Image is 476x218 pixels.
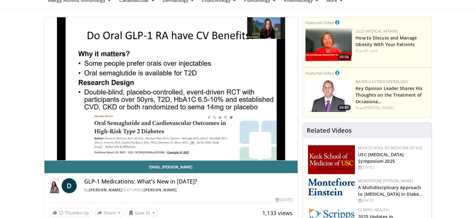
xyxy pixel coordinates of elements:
[126,208,158,218] button: Save to
[356,79,408,84] a: Bayer Gastroenterology
[276,197,293,203] div: [DATE]
[358,198,427,203] div: [DATE]
[49,208,92,218] a: 22 Thumbs Up
[364,48,378,53] a: M. Look
[364,105,394,110] a: [PERSON_NAME]
[356,35,417,47] a: How to Discuss and Manage Obesity With Your Patients
[144,187,177,193] a: [PERSON_NAME]
[358,207,388,213] a: Scripps Health
[44,17,298,161] video-js: Video Player
[305,29,352,61] img: c98a6a29-1ea0-4bd5-8cf5-4d1e188984a7.png.150x105_q85_crop-smart_upscale.png
[337,105,351,110] span: 04:01
[305,79,352,112] img: 9828b8df-38ad-4333-b93d-bb657251ca89.png.150x105_q85_crop-smart_upscale.png
[358,165,427,170] div: [DATE]
[305,79,352,112] a: 04:01
[356,48,429,54] div: Feat.
[84,178,293,185] h4: GLP-1 Medications: What's New in [DATE]?
[356,29,398,34] a: Lilly Medical Affairs
[308,145,355,174] img: 7b941f1f-d101-407a-8bfa-07bd47db01ba.png.150x105_q85_autocrop_double_scale_upscale_version-0.2.jpg
[307,127,352,134] h4: Related Videos
[95,208,124,218] button: Share
[305,70,334,76] small: Featured Video
[49,178,59,193] img: Diana Isaacs
[59,210,64,216] span: 22
[356,105,429,111] div: Feat.
[84,187,293,193] div: By FEATURING
[305,29,352,61] a: 30:56
[89,187,122,193] a: [PERSON_NAME]
[44,161,298,173] a: Email [PERSON_NAME]
[358,152,404,164] a: USC [MEDICAL_DATA] Symposium 2025
[358,145,423,151] a: Keck School of Medicine of USC
[62,178,77,193] a: D
[337,54,351,60] span: 30:56
[308,178,355,195] img: b0142b4c-93a1-4b58-8f91-5265c282693c.png.150x105_q85_autocrop_double_scale_upscale_version-0.2.png
[358,184,423,197] a: A Multidisciplinary Approach to [MEDICAL_DATA] in Diabe…
[305,20,334,25] small: Featured Video
[356,85,422,104] a: Key Opinion Leader Shares His Thoughts on the Treatment of Occasiona…
[262,209,293,217] span: 1,133 views
[358,178,413,183] a: Montefiore [PERSON_NAME]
